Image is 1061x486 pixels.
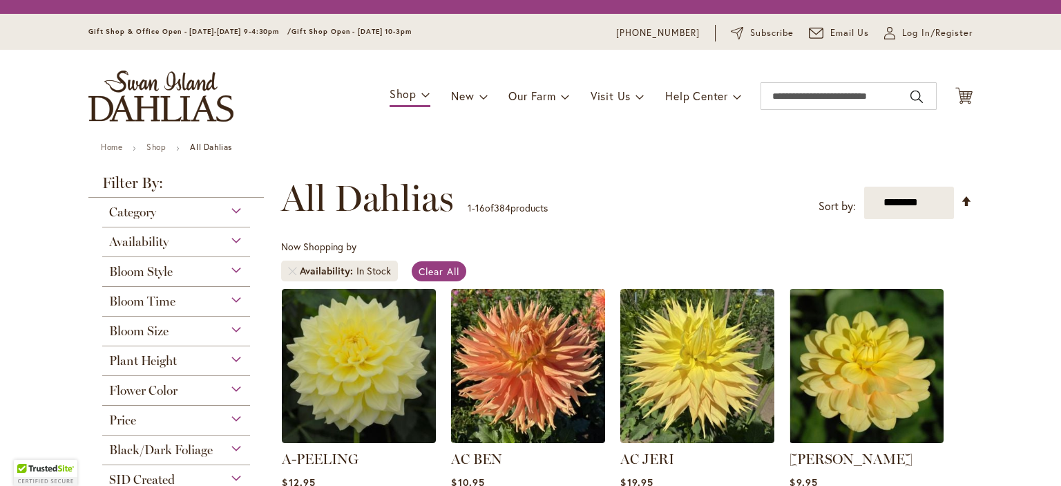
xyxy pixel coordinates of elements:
a: store logo [88,71,233,122]
a: AC BEN [451,451,502,467]
img: AC BEN [451,289,605,443]
span: Plant Height [109,353,177,368]
a: AHOY MATEY [790,433,944,446]
span: Bloom Size [109,324,169,339]
span: Email Us [830,26,870,40]
a: AC BEN [451,433,605,446]
span: Category [109,205,156,220]
strong: All Dahlias [190,142,232,152]
span: Availability [109,234,169,250]
a: [PHONE_NUMBER] [616,26,700,40]
span: Black/Dark Foliage [109,442,213,458]
span: Now Shopping by [281,240,356,253]
a: AC Jeri [620,433,774,446]
span: Our Farm [508,88,555,103]
span: Bloom Style [109,264,173,279]
span: Availability [300,264,356,278]
button: Search [910,86,923,108]
span: Gift Shop Open - [DATE] 10-3pm [291,27,412,36]
label: Sort by: [819,194,856,219]
span: Help Center [665,88,728,103]
a: Subscribe [731,26,794,40]
a: Remove Availability In Stock [288,267,296,275]
span: Clear All [419,265,459,278]
span: Visit Us [591,88,631,103]
span: New [451,88,474,103]
a: Shop [146,142,166,152]
div: TrustedSite Certified [14,460,77,486]
strong: Filter By: [88,176,264,198]
a: [PERSON_NAME] [790,451,912,467]
a: AC JERI [620,451,674,467]
span: Price [109,413,136,428]
img: A-Peeling [282,289,436,443]
span: Bloom Time [109,294,175,309]
span: Subscribe [750,26,794,40]
img: AHOY MATEY [790,289,944,443]
span: 1 [468,201,472,214]
span: Gift Shop & Office Open - [DATE]-[DATE] 9-4:30pm / [88,27,291,36]
span: 16 [475,201,485,214]
img: AC Jeri [620,289,774,443]
p: - of products [468,197,548,219]
span: Shop [390,86,417,101]
a: Email Us [809,26,870,40]
span: All Dahlias [281,178,454,219]
div: In Stock [356,264,391,278]
a: Clear All [412,261,466,281]
span: Flower Color [109,383,178,398]
span: Log In/Register [902,26,973,40]
a: Home [101,142,122,152]
a: A-Peeling [282,433,436,446]
a: A-PEELING [282,451,359,467]
span: 384 [494,201,510,214]
a: Log In/Register [884,26,973,40]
